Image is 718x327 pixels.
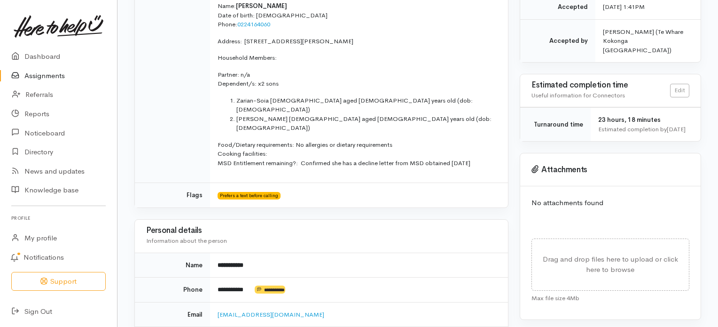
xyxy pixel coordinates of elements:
[218,192,281,199] span: Prefers a text before calling
[135,183,210,207] td: Flags
[11,212,106,224] h6: Profile
[595,19,701,62] td: [PERSON_NAME] (Te Whare Kokonga [GEOGRAPHIC_DATA])
[531,198,689,208] p: No attachments found
[598,125,689,134] div: Estimated completion by
[218,311,324,319] a: [EMAIL_ADDRESS][DOMAIN_NAME]
[543,255,678,274] span: Drag and drop files here to upload or click here to browse
[603,3,645,11] time: [DATE] 1:41PM
[236,96,497,114] li: Zarian-Soia [DEMOGRAPHIC_DATA] aged [DEMOGRAPHIC_DATA] years old (dob: [DEMOGRAPHIC_DATA])
[531,91,625,99] span: Useful information for Connectors
[146,226,497,235] h3: Personal details
[531,81,670,90] h3: Estimated completion time
[520,19,595,62] td: Accepted by
[218,1,497,29] p: Name: Date of birth: [DEMOGRAPHIC_DATA] Phone:
[135,278,210,303] td: Phone
[598,116,661,124] span: 23 hours, 18 minutes
[531,291,689,303] div: Max file size 4Mb
[11,272,106,291] button: Support
[236,114,497,133] li: [PERSON_NAME] [DEMOGRAPHIC_DATA] aged [DEMOGRAPHIC_DATA] years old (dob: [DEMOGRAPHIC_DATA])
[667,125,686,133] time: [DATE]
[237,20,270,28] a: 0224164060
[520,108,591,142] td: Turnaround time
[218,140,497,168] p: Food/Dietary requirements: No allergies or dietary requirements Cooking facilities: MSD Entitleme...
[218,53,497,63] p: Household Members:
[135,253,210,278] td: Name
[236,2,287,10] span: [PERSON_NAME]
[135,302,210,327] td: Email
[146,237,227,245] span: Information about the person
[531,165,689,175] h3: Attachments
[218,37,497,46] p: Address: [STREET_ADDRESS][PERSON_NAME]
[218,70,497,88] p: Partner: n/a Dependent/s: x2 sons
[670,84,689,97] a: Edit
